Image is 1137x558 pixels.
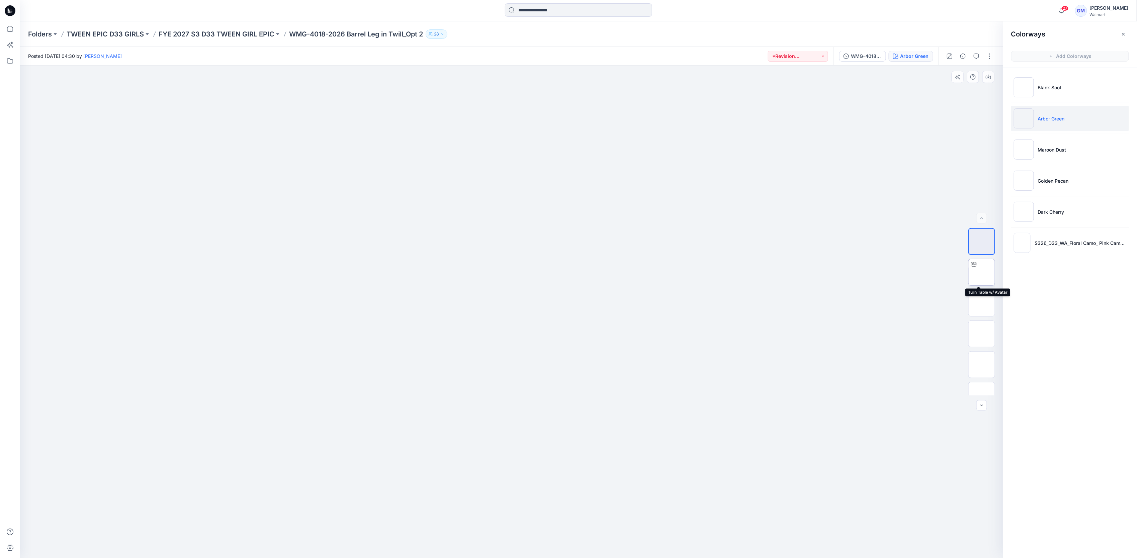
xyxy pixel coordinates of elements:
[1038,208,1064,215] p: Dark Cherry
[1014,202,1034,222] img: Dark Cherry
[889,51,933,62] button: Arbor Green
[1090,4,1129,12] div: [PERSON_NAME]
[1038,146,1066,153] p: Maroon Dust
[1038,115,1065,122] p: Arbor Green
[1014,139,1034,160] img: Maroon Dust
[28,53,122,60] span: Posted [DATE] 04:30 by
[1014,108,1034,128] img: Arbor Green
[1075,5,1087,17] div: GM
[1014,77,1034,97] img: Black Soot
[434,30,439,38] p: 28
[83,53,122,59] a: [PERSON_NAME]
[1011,30,1046,38] h2: Colorways
[67,29,144,39] a: TWEEN EPIC D33 GIRLS
[839,51,886,62] button: WMG-4018-2026_Rev2_Barrel Leg in Twill_Opt 2_Full Colorway
[1014,233,1031,253] img: S326_D33_WA_Floral Camo_ Pink Cameo_G2948i
[159,29,274,39] a: FYE 2027 S3 D33 TWEEN GIRL EPIC
[1038,84,1062,91] p: Black Soot
[426,29,447,39] button: 28
[28,29,52,39] a: Folders
[851,53,882,60] div: WMG-4018-2026_Rev2_Barrel Leg in Twill_Opt 2_Full Colorway
[1014,171,1034,191] img: Golden Pecan
[1090,12,1129,17] div: Walmart
[1061,6,1069,11] span: 27
[900,53,929,60] div: Arbor Green
[289,29,423,39] p: WMG-4018-2026 Barrel Leg in Twill_Opt 2
[1038,177,1069,184] p: Golden Pecan
[1035,240,1126,247] p: S326_D33_WA_Floral Camo_ Pink Cameo_G2948i
[958,51,968,62] button: Details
